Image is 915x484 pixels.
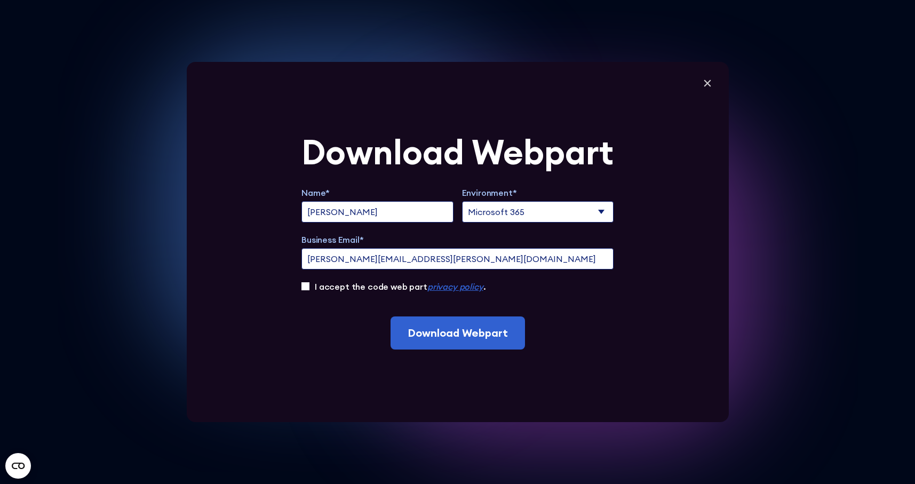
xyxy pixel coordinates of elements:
[427,281,483,292] a: privacy policy
[301,248,614,269] input: name@company.com
[301,201,453,223] input: full name
[301,233,614,246] label: Business Email*
[5,453,31,479] button: Open CMP widget
[301,186,453,199] label: Name*
[723,360,915,484] iframe: Chat Widget
[301,135,614,350] form: Extend Trial
[462,186,614,199] label: Environment*
[315,280,486,293] label: I accept the code web part .
[301,135,614,169] div: Download Webpart
[391,316,525,350] input: Download Webpart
